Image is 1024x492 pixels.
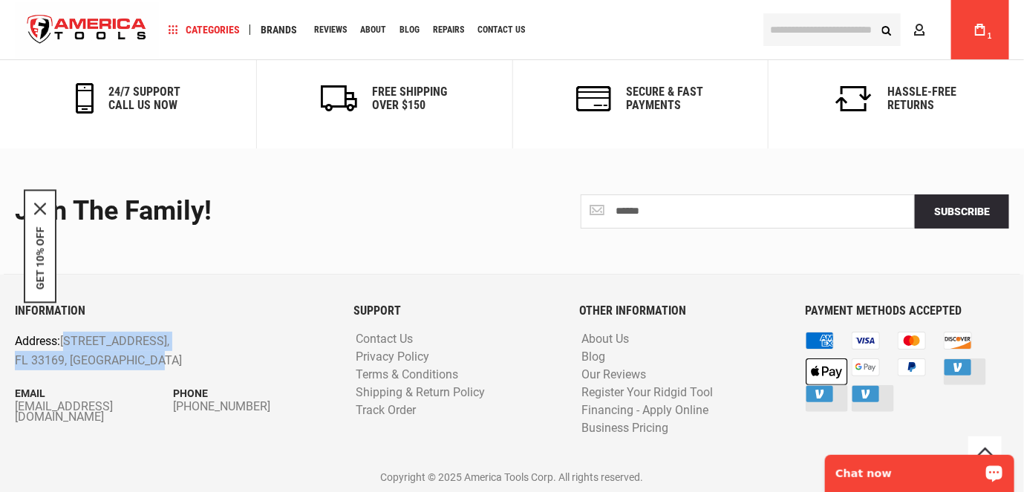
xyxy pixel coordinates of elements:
h6: PAYMENT METHODS ACCEPTED [806,304,1009,318]
iframe: LiveChat chat widget [815,445,1024,492]
span: Address: [15,334,60,348]
a: Business Pricing [578,422,673,436]
span: Blog [400,25,420,34]
a: Privacy Policy [352,350,433,364]
a: Register Your Ridgid Tool [578,386,717,400]
a: Blog [578,350,610,364]
a: [PHONE_NUMBER] [173,401,331,412]
h6: SUPPORT [353,304,557,318]
h6: INFORMATION [15,304,331,318]
a: Repairs [426,20,471,40]
a: Contact Us [352,332,417,347]
a: Financing - Apply Online [578,404,713,418]
img: America Tools [15,2,159,58]
a: About [353,20,393,40]
span: Subscribe [934,206,990,217]
h6: Free Shipping Over $150 [372,85,447,111]
p: [STREET_ADDRESS], FL 33169, [GEOGRAPHIC_DATA] [15,332,268,370]
a: Reviews [307,20,353,40]
span: Categories [169,24,240,35]
span: Contact Us [477,25,525,34]
svg: close icon [34,203,46,214]
button: Close [34,203,46,214]
span: Reviews [314,25,347,34]
a: Shipping & Return Policy [352,386,489,400]
a: About Us [578,332,633,347]
div: Join the Family! [15,197,501,226]
button: Subscribe [915,194,1009,229]
h6: Hassle-Free Returns [887,85,956,111]
a: Our Reviews [578,368,650,382]
span: 1 [988,32,992,40]
a: store logo [15,2,159,58]
button: GET 10% OFF [34,226,46,289]
a: Blog [393,20,426,40]
h6: OTHER INFORMATION [580,304,783,318]
h6: secure & fast payments [626,85,703,111]
p: Phone [173,385,331,401]
a: Contact Us [471,20,532,40]
p: Copyright © 2025 America Tools Corp. All rights reserved. [15,469,1009,485]
a: Track Order [352,404,420,418]
a: [EMAIL_ADDRESS][DOMAIN_NAME] [15,401,173,422]
p: Email [15,385,173,401]
button: Search [873,16,901,44]
span: Repairs [433,25,464,34]
a: Brands [254,20,304,40]
a: Categories [162,20,247,40]
span: About [360,25,386,34]
a: Terms & Conditions [352,368,462,382]
span: Brands [261,24,297,35]
h6: 24/7 support call us now [108,85,180,111]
